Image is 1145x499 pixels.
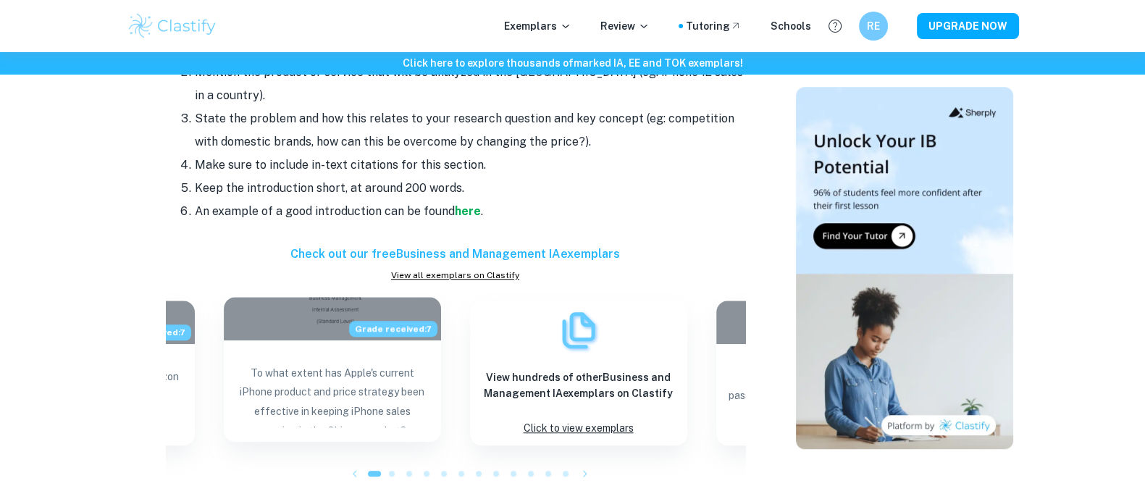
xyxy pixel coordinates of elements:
[600,18,650,34] p: Review
[728,367,922,431] p: To what extent did the end of the password sharing influence Netflix brand image and sales?
[482,369,676,401] h6: View hundreds of other Business and Management IA exemplars on Clastify
[195,200,745,223] li: An example of a good introduction can be found .
[823,14,847,38] button: Help and Feedback
[127,12,219,41] img: Clastify logo
[716,301,934,445] a: Blog exemplar: To what extent did the end of the passwoTo what extent did the end of the password...
[686,18,742,34] a: Tutoring
[195,177,745,200] li: Keep the introduction short, at around 200 words.
[195,107,745,154] li: State the problem and how this relates to your research question and key concept (eg: competition...
[455,204,481,218] a: here
[917,13,1019,39] button: UPGRADE NOW
[166,269,745,282] a: View all exemplars on Clastify
[3,55,1142,71] h6: Click here to explore thousands of marked IA, EE and TOK exemplars !
[865,18,881,34] h6: RE
[470,301,687,445] a: ExemplarsView hundreds of otherBusiness and Management IAexemplars on ClastifyClick to view exemp...
[796,87,1013,449] img: Thumbnail
[504,18,571,34] p: Exemplars
[349,321,437,337] span: Grade received: 7
[235,364,429,427] p: To what extent has Apple's current iPhone product and price strategy been effective in keeping iP...
[195,61,745,107] li: Mention the product or service that will be analyzed in the [GEOGRAPHIC_DATA] (eg: iPhone 12 sale...
[166,246,745,263] h6: Check out our free Business and Management IA exemplars
[771,18,811,34] a: Schools
[524,419,634,438] p: Click to view exemplars
[224,301,441,445] a: Blog exemplar: To what extent has Apple's current iPhonGrade received:7To what extent has Apple's...
[195,154,745,177] li: Make sure to include in-text citations for this section.
[557,309,600,352] img: Exemplars
[859,12,888,41] button: RE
